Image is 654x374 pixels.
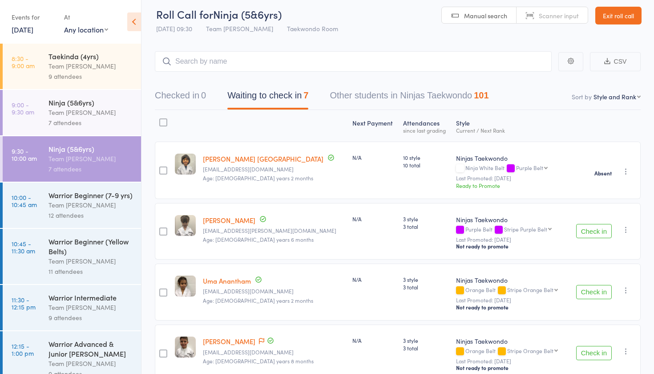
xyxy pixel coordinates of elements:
small: amalkhabbaz01@gmail.com [203,349,345,355]
time: 11:30 - 12:15 pm [12,296,36,310]
a: [PERSON_NAME] [GEOGRAPHIC_DATA] [203,154,323,163]
time: 8:30 - 9:00 am [12,55,35,69]
button: Checked in0 [155,86,206,110]
a: 10:45 -11:30 amWarrior Beginner (Yellow Belts)Team [PERSON_NAME]11 attendees [3,229,141,284]
div: Warrior Intermediate [48,293,133,302]
small: Last Promoted: [DATE] [456,297,565,303]
div: Not ready to promote [456,304,565,311]
a: [DATE] [12,24,33,34]
img: image1729293833.png [175,337,196,358]
div: Atten­dances [400,114,452,138]
a: 9:30 -10:00 amNinja (5&6yrs)Team [PERSON_NAME]7 attendees [3,136,141,182]
a: 10:00 -10:45 amWarrior Beginner (7-9 yrs)Team [PERSON_NAME]12 attendees [3,183,141,228]
div: Taekinda (4yrs) [48,51,133,61]
span: 3 total [403,344,449,352]
small: Last Promoted: [DATE] [456,236,565,243]
a: Exit roll call [595,7,642,24]
div: Ninjas Taekwondo [456,215,565,224]
div: 101 [474,90,488,100]
a: 9:00 -9:30 amNinja (5&6yrs)Team [PERSON_NAME]7 attendees [3,90,141,135]
span: Age: [DEMOGRAPHIC_DATA] years 8 months [203,357,314,365]
span: Roll Call for [156,7,213,21]
div: Stripe Orange Belt [507,348,553,354]
div: Ninja (5&6yrs) [48,144,133,154]
span: Team [PERSON_NAME] [206,24,273,33]
input: Search by name [155,51,552,72]
div: Purple Belt [456,226,565,234]
span: Taekwondo Room [287,24,338,33]
span: 3 style [403,276,449,283]
span: [DATE] 09:30 [156,24,192,33]
label: Sort by [572,92,592,101]
div: Style and Rank [593,92,636,101]
div: 7 attendees [48,164,133,174]
div: 12 attendees [48,210,133,220]
div: 7 [303,90,308,100]
a: 8:30 -9:00 amTaekinda (4yrs)Team [PERSON_NAME]9 attendees [3,44,141,89]
div: Not ready to promote [456,364,565,371]
div: Events for [12,10,55,24]
div: Not ready to promote [456,243,565,250]
span: Age: [DEMOGRAPHIC_DATA] years 2 months [203,297,313,304]
div: N/A [352,154,396,161]
div: Stripe Purple Belt [504,226,547,232]
small: jaynryde@gmail.com [203,166,345,172]
small: asashindran@gmail.com [203,288,345,294]
div: Ninjas Taekwondo [456,337,565,346]
div: Team [PERSON_NAME] [48,302,133,313]
span: 10 total [403,161,449,169]
div: Orange Belt [456,287,565,294]
img: image1746230177.png [175,154,196,175]
button: Check in [576,224,612,238]
button: Waiting to check in7 [227,86,308,110]
time: 9:30 - 10:00 am [12,147,37,162]
a: [PERSON_NAME] [203,337,255,346]
img: image1723242705.png [175,215,196,236]
strong: Absent [594,170,612,177]
div: Ninjas Taekwondo [456,276,565,285]
div: Purple Belt [516,165,543,171]
span: 3 total [403,223,449,230]
div: Orange Belt [456,348,565,355]
time: 12:15 - 1:00 pm [12,342,34,357]
div: Team [PERSON_NAME] [48,154,133,164]
div: N/A [352,215,396,223]
button: Check in [576,346,612,360]
div: Ready to Promote [456,182,565,189]
img: image1726547100.png [175,276,196,297]
div: Ninja (5&6yrs) [48,98,133,107]
div: since last grading [403,127,449,133]
div: N/A [352,276,396,283]
div: 11 attendees [48,266,133,276]
div: Team [PERSON_NAME] [48,107,133,118]
span: 3 style [403,215,449,223]
div: Team [PERSON_NAME] [48,61,133,71]
div: 9 attendees [48,313,133,323]
span: Manual search [464,11,507,20]
a: Uma Anantham [203,276,251,285]
span: 3 total [403,283,449,291]
time: 9:00 - 9:30 am [12,101,34,115]
time: 10:00 - 10:45 am [12,194,37,208]
span: Scanner input [539,11,579,20]
div: Warrior Advanced & Junior [PERSON_NAME] [48,339,133,358]
span: Age: [DEMOGRAPHIC_DATA] years 6 months [203,236,314,243]
div: Ninja White Belt [456,165,565,172]
small: Last Promoted: [DATE] [456,358,565,364]
div: 7 attendees [48,118,133,128]
a: [PERSON_NAME] [203,215,255,225]
div: Warrior Beginner (Yellow Belts) [48,236,133,256]
span: 3 style [403,337,449,344]
div: Style [452,114,568,138]
div: Any location [64,24,108,34]
div: Team [PERSON_NAME] [48,256,133,266]
div: 9 attendees [48,71,133,81]
div: At [64,10,108,24]
button: CSV [590,52,641,71]
div: Stripe Orange Belt [507,287,553,293]
time: 10:45 - 11:30 am [12,240,35,254]
button: Check in [576,285,612,299]
div: N/A [352,337,396,344]
div: 0 [201,90,206,100]
div: Warrior Beginner (7-9 yrs) [48,190,133,200]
